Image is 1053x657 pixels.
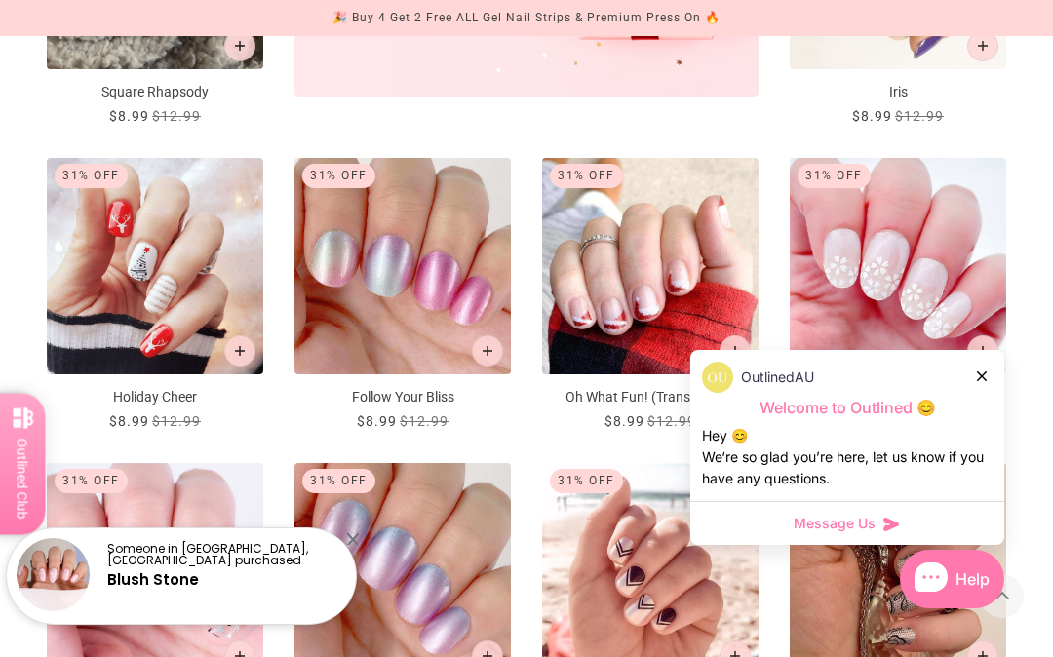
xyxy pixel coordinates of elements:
[702,398,993,418] p: Welcome to Outlined 😊
[741,367,814,388] p: OutlinedAU
[152,413,201,429] span: $12.99
[798,164,871,188] div: 31% Off
[550,164,623,188] div: 31% Off
[702,362,733,393] img: data:image/png;base64,iVBORw0KGgoAAAANSUhEUgAAACQAAAAkCAYAAADhAJiYAAAAAXNSR0IArs4c6QAAAERlWElmTU0...
[294,387,511,407] p: Follow Your Bliss
[294,158,511,432] a: Follow Your Bliss
[702,425,993,489] div: Hey 😊 We‘re so glad you’re here, let us know if you have any questions.
[107,569,199,590] a: Blush Stone
[542,158,759,432] a: Oh What Fun! (Transparent)
[967,30,998,61] button: Add to cart
[224,335,255,367] button: Add to cart
[647,413,696,429] span: $12.99
[794,514,876,533] span: Message Us
[47,387,263,407] p: Holiday Cheer
[550,469,623,493] div: 31% Off
[357,413,397,429] span: $8.99
[967,335,998,367] button: Add to cart
[47,158,263,432] a: Holiday Cheer
[604,413,644,429] span: $8.99
[55,164,128,188] div: 31% Off
[400,413,448,429] span: $12.99
[224,30,255,61] button: Add to cart
[790,158,1006,432] a: Jasmine (Transparent)
[109,413,149,429] span: $8.99
[107,543,339,566] p: Someone in [GEOGRAPHIC_DATA], [GEOGRAPHIC_DATA] purchased
[542,387,759,407] p: Oh What Fun! (Transparent)
[109,108,149,124] span: $8.99
[152,108,201,124] span: $12.99
[302,469,375,493] div: 31% Off
[472,335,503,367] button: Add to cart
[55,469,128,493] div: 31% Off
[790,82,1006,102] p: Iris
[332,8,721,28] div: 🎉 Buy 4 Get 2 Free ALL Gel Nail Strips & Premium Press On 🔥
[895,108,944,124] span: $12.99
[47,82,263,102] p: Square Rhapsody
[720,335,751,367] button: Add to cart
[302,164,375,188] div: 31% Off
[852,108,892,124] span: $8.99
